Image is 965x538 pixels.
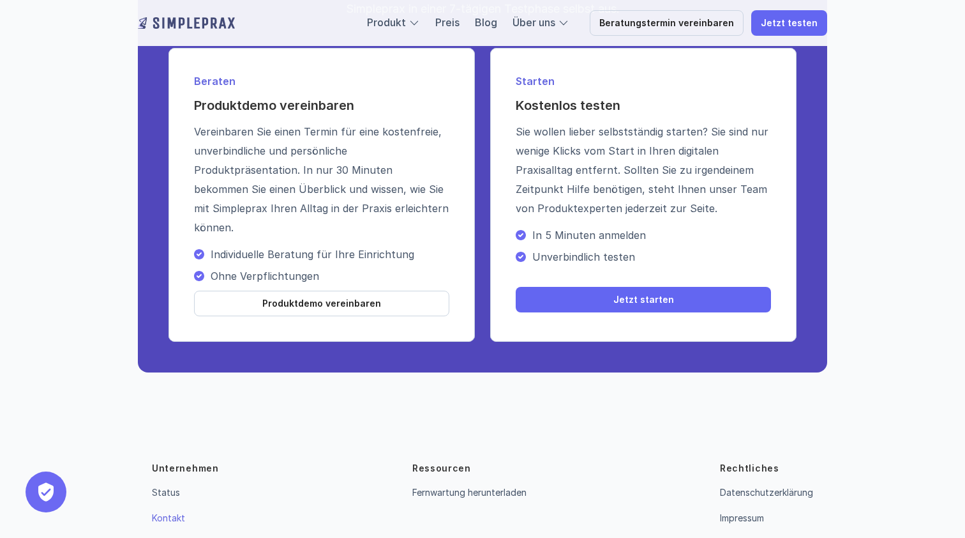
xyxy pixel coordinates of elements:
a: Produkt [367,16,406,29]
a: Über uns [512,16,555,29]
a: Jetzt testen [751,10,827,36]
a: Kontakt [152,512,185,523]
p: Vereinbaren Sie einen Termin für eine kostenfreie, unverbindliche und persönliche Produktpräsenta... [194,122,449,237]
p: Individuelle Beratung für Ihre Einrichtung [211,248,449,261]
p: Produktdemo vereinbaren [262,298,381,309]
p: Beraten [194,73,449,89]
p: Rechtliches [720,462,779,475]
a: Beratungstermin vereinbaren [590,10,744,36]
p: Sie wollen lieber selbstständig starten? Sie sind nur wenige Klicks vom Start in Ihren digitalen ... [516,122,771,218]
p: In 5 Minuten anmelden [532,229,771,242]
p: Jetzt starten [613,295,674,305]
h4: Kostenlos testen [516,96,771,114]
a: Fernwartung herunterladen [412,487,527,498]
a: Jetzt starten [516,287,771,312]
a: Produktdemo vereinbaren [194,291,449,316]
p: Ohne Verpflichtungen [211,270,449,282]
a: Preis [435,16,460,29]
a: Impressum [720,512,764,523]
p: Ressourcen [412,462,471,475]
p: Starten [516,73,771,89]
h4: Produktdemo vereinbaren [194,96,449,114]
a: Status [152,487,180,498]
p: Unverbindlich testen [532,250,771,263]
a: Datenschutzerklärung [720,487,813,498]
p: Unternehmen [152,462,219,475]
p: Beratungstermin vereinbaren [599,18,734,29]
p: Jetzt testen [761,18,818,29]
a: Blog [475,16,497,29]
